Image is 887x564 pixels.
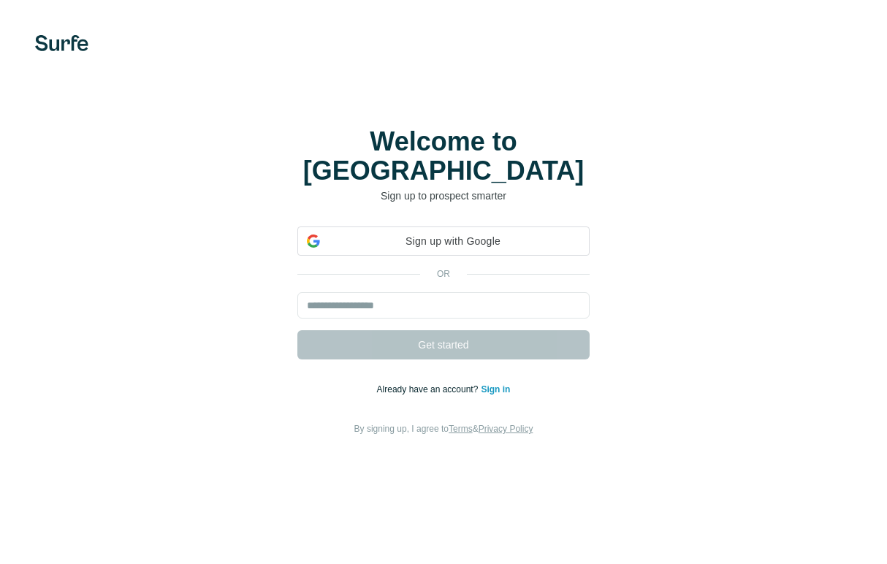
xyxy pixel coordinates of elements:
[479,424,533,434] a: Privacy Policy
[326,234,580,249] span: Sign up with Google
[297,188,590,203] p: Sign up to prospect smarter
[377,384,481,395] span: Already have an account?
[481,384,510,395] a: Sign in
[297,127,590,186] h1: Welcome to [GEOGRAPHIC_DATA]
[420,267,467,281] p: or
[354,424,533,434] span: By signing up, I agree to &
[449,424,473,434] a: Terms
[35,35,88,51] img: Surfe's logo
[297,226,590,256] div: Sign up with Google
